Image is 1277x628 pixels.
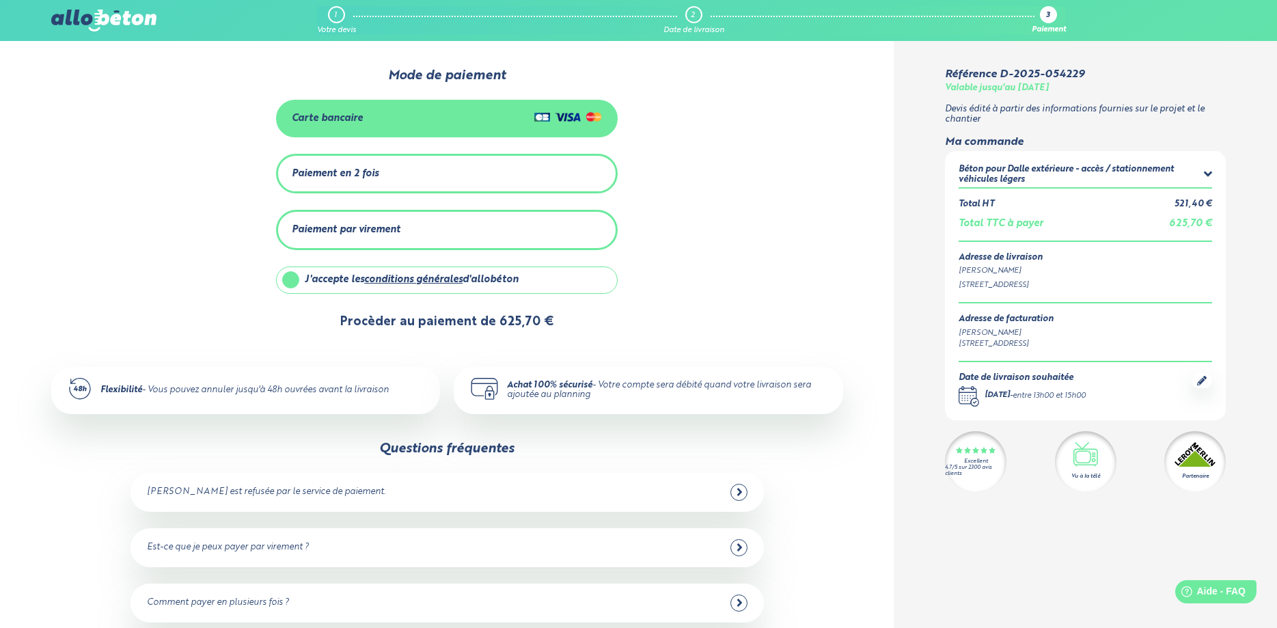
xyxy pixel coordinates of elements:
[147,487,385,497] div: [PERSON_NAME] est refusée par le service de paiement.
[964,459,988,465] div: Excellent
[51,10,156,31] img: allobéton
[663,6,724,35] a: 2 Date de livraison
[959,165,1204,185] div: Béton pour Dalle extérieure - accès / stationnement véhicules légers
[1169,219,1212,228] span: 625,70 €
[959,279,1212,291] div: [STREET_ADDRESS]
[959,218,1043,230] div: Total TTC à payer
[1032,6,1066,35] a: 3 Paiement
[292,113,363,124] div: Carte bancaire
[364,275,463,284] a: conditions générales
[959,253,1212,263] div: Adresse de livraison
[507,381,826,400] div: - Votre compte sera débité quand votre livraison sera ajoutée au planning
[959,265,1212,277] div: [PERSON_NAME]
[945,136,1226,148] div: Ma commande
[334,11,337,20] div: 1
[147,543,309,553] div: Est-ce que je peux payer par virement ?
[100,385,389,396] div: - Vous pouvez annuler jusqu'à 48h ouvrées avant la livraison
[985,390,1086,402] div: -
[1071,472,1100,480] div: Vu à la télé
[305,274,519,286] div: J'accepte les d'allobéton
[945,83,1049,94] div: Valable jusqu'au [DATE]
[945,465,1006,477] div: 4.7/5 sur 2300 avis clients
[959,200,994,210] div: Total HT
[945,105,1226,124] p: Devis édité à partir des informations fournies sur le projet et le chantier
[379,441,514,456] div: Questions fréquentes
[959,338,1054,350] div: [STREET_ADDRESS]
[292,168,379,180] div: Paiement en 2 fois
[959,373,1086,383] div: Date de livraison souhaitée
[317,26,356,35] div: Votre devis
[317,6,356,35] a: 1 Votre devis
[507,381,592,390] strong: Achat 100% sécurisé
[1155,575,1262,613] iframe: Help widget launcher
[1046,12,1050,21] div: 3
[959,314,1054,325] div: Adresse de facturation
[327,305,568,340] button: Procèder au paiement de 625,70 €
[691,11,695,20] div: 2
[100,385,142,394] strong: Flexibilité
[1182,472,1209,480] div: Partenaire
[210,68,685,83] div: Mode de paiement
[147,598,289,608] div: Comment payer en plusieurs fois ?
[1175,200,1212,210] div: 521,40 €
[292,224,400,236] div: Paiement par virement
[985,390,1010,402] div: [DATE]
[945,68,1084,81] div: Référence D-2025-054229
[1013,390,1086,402] div: entre 13h00 et 15h00
[959,165,1212,187] summary: Béton pour Dalle extérieure - accès / stationnement véhicules légers
[959,327,1054,339] div: [PERSON_NAME]
[534,109,602,125] img: Cartes de crédit
[1032,26,1066,35] div: Paiement
[663,26,724,35] div: Date de livraison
